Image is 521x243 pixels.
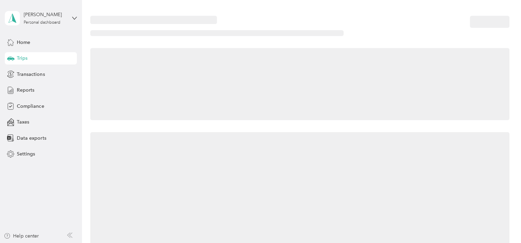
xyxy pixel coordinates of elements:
span: Reports [17,86,34,94]
button: Help center [4,232,39,240]
span: Taxes [17,118,29,126]
span: Home [17,39,30,46]
iframe: Everlance-gr Chat Button Frame [483,205,521,243]
span: Trips [17,55,27,62]
span: Data exports [17,135,46,142]
span: Transactions [17,71,45,78]
span: Settings [17,150,35,158]
div: Personal dashboard [24,21,60,25]
span: Compliance [17,103,44,110]
div: [PERSON_NAME] [24,11,67,18]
